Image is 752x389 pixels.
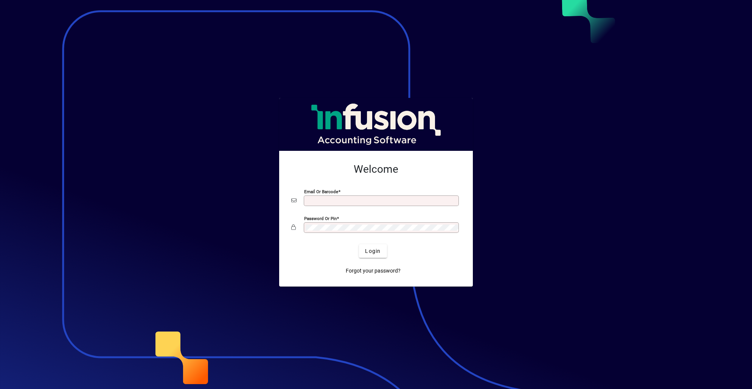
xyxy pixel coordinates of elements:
[343,264,404,277] a: Forgot your password?
[346,267,401,275] span: Forgot your password?
[291,163,461,176] h2: Welcome
[304,216,337,221] mat-label: Password or Pin
[359,244,387,258] button: Login
[304,189,338,194] mat-label: Email or Barcode
[365,247,381,255] span: Login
